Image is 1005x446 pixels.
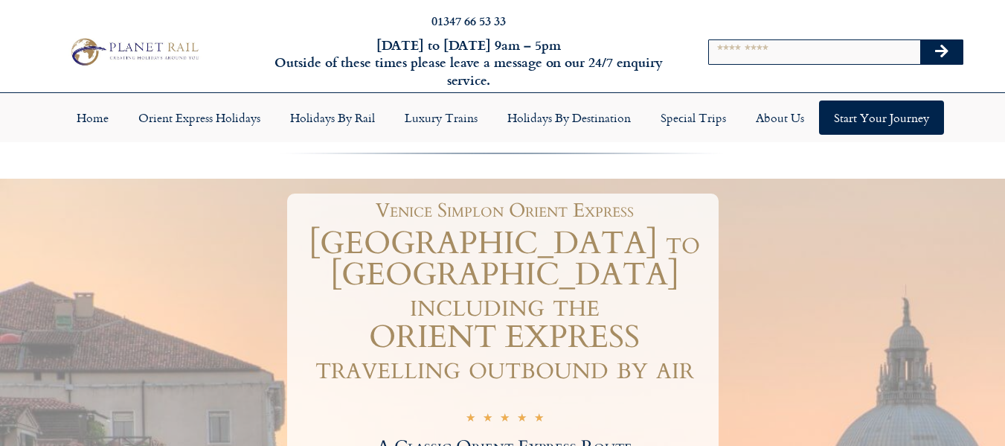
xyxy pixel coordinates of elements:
i: ★ [483,411,492,428]
a: Orient Express Holidays [123,101,275,135]
a: Luxury Trains [390,101,492,135]
h6: [DATE] to [DATE] 9am – 5pm Outside of these times please leave a message on our 24/7 enquiry serv... [272,36,666,89]
h1: Venice Simplon Orient Express [298,201,711,220]
button: Search [920,40,963,64]
div: 5/5 [466,409,544,428]
i: ★ [534,411,544,428]
a: Special Trips [646,101,741,135]
a: Home [62,101,123,135]
a: About Us [741,101,819,135]
i: ★ [466,411,475,428]
h1: [GEOGRAPHIC_DATA] to [GEOGRAPHIC_DATA] including the ORIENT EXPRESS travelling outbound by air [291,228,719,384]
i: ★ [500,411,510,428]
nav: Menu [7,101,998,135]
a: Start your Journey [819,101,944,135]
i: ★ [517,411,527,428]
img: Planet Rail Train Holidays Logo [65,35,202,69]
a: 01347 66 53 33 [431,12,506,29]
a: Holidays by Rail [275,101,390,135]
a: Holidays by Destination [492,101,646,135]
